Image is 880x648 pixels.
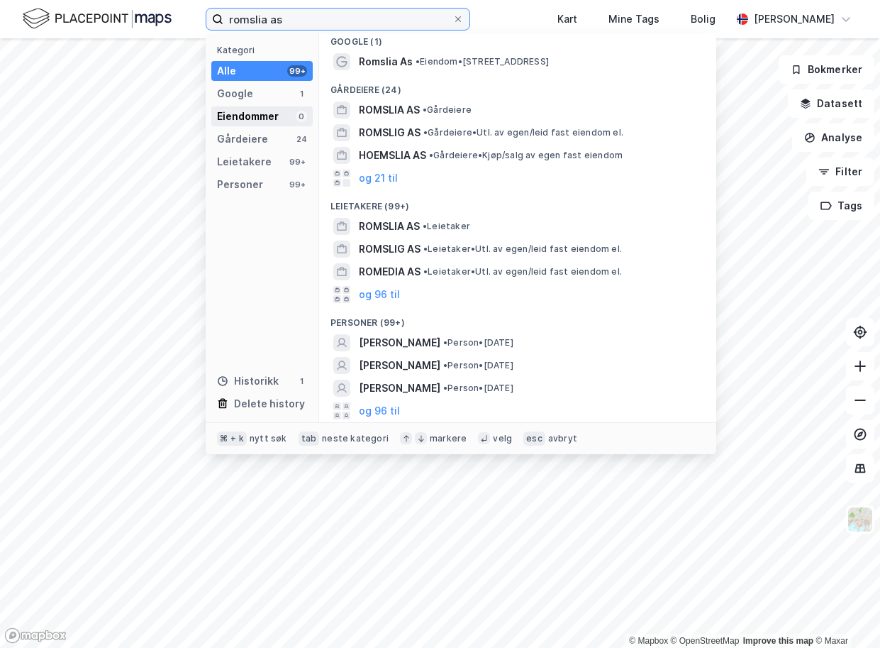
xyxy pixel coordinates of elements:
button: Analyse [792,123,874,152]
div: [PERSON_NAME] [754,11,835,28]
span: ROMSLIA AS [359,101,420,119]
div: nytt søk [250,433,287,444]
span: [PERSON_NAME] [359,357,440,374]
span: • [423,221,427,231]
span: Person • [DATE] [443,383,513,394]
div: velg [493,433,512,444]
div: markere [430,433,467,444]
a: Mapbox homepage [4,627,67,644]
span: • [443,337,447,348]
a: Improve this map [743,636,813,646]
span: Gårdeiere [423,104,472,116]
button: og 21 til [359,170,398,187]
div: 99+ [287,156,307,168]
iframe: Chat Widget [809,580,880,648]
img: Z [847,506,874,533]
span: [PERSON_NAME] [359,334,440,351]
img: logo.f888ab2527a4732fd821a326f86c7f29.svg [23,6,172,31]
div: neste kategori [322,433,389,444]
div: Leietakere (99+) [319,190,716,215]
div: Historikk [217,373,279,390]
button: og 96 til [359,286,400,303]
div: Personer (99+) [319,306,716,331]
input: Søk på adresse, matrikkel, gårdeiere, leietakere eller personer [223,9,452,30]
span: HOEMSLIA AS [359,147,426,164]
span: • [423,243,428,254]
div: 99+ [287,65,307,77]
button: Datasett [788,89,874,118]
div: Personer [217,176,263,193]
span: • [443,383,447,393]
span: Gårdeiere • Utl. av egen/leid fast eiendom el. [423,127,623,138]
span: Leietaker • Utl. av egen/leid fast eiendom el. [423,243,622,255]
div: 0 [296,111,307,122]
a: OpenStreetMap [671,636,740,646]
a: Mapbox [629,636,668,646]
div: 99+ [287,179,307,190]
button: Tags [808,192,874,220]
div: Eiendommer [217,108,279,125]
div: Google [217,85,253,102]
div: 1 [296,88,307,99]
div: 1 [296,375,307,387]
div: Google (1) [319,25,716,50]
span: • [423,127,428,138]
div: Gårdeiere (24) [319,73,716,99]
span: Romslia As [359,53,413,70]
span: [PERSON_NAME] [359,380,440,397]
span: • [443,360,447,370]
div: 24 [296,133,307,145]
span: Person • [DATE] [443,360,513,371]
span: • [423,266,428,277]
div: Kontrollprogram for chat [809,580,880,648]
div: Bolig [691,11,715,28]
span: • [423,104,427,115]
span: • [416,56,420,67]
div: tab [299,432,320,446]
span: Leietaker • Utl. av egen/leid fast eiendom el. [423,266,622,278]
div: Alle [217,62,236,79]
div: ⌘ + k [217,432,247,446]
div: Gårdeiere [217,131,268,148]
div: Mine Tags [608,11,659,28]
span: ROMEDIA AS [359,263,420,280]
div: avbryt [548,433,577,444]
div: Delete history [234,395,305,412]
span: • [429,150,433,160]
span: Eiendom • [STREET_ADDRESS] [416,56,549,67]
div: Leietakere [217,153,272,170]
div: Kart [557,11,577,28]
button: og 96 til [359,402,400,419]
div: Kategori [217,45,313,55]
span: Person • [DATE] [443,337,513,348]
span: ROMSLIA AS [359,218,420,235]
span: ROMSLIG AS [359,241,420,258]
span: ROMSLIG AS [359,124,420,141]
button: Filter [806,158,874,186]
span: Gårdeiere • Kjøp/salg av egen fast eiendom [429,150,623,161]
button: Bokmerker [779,55,874,84]
span: Leietaker [423,221,470,232]
div: esc [523,432,545,446]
